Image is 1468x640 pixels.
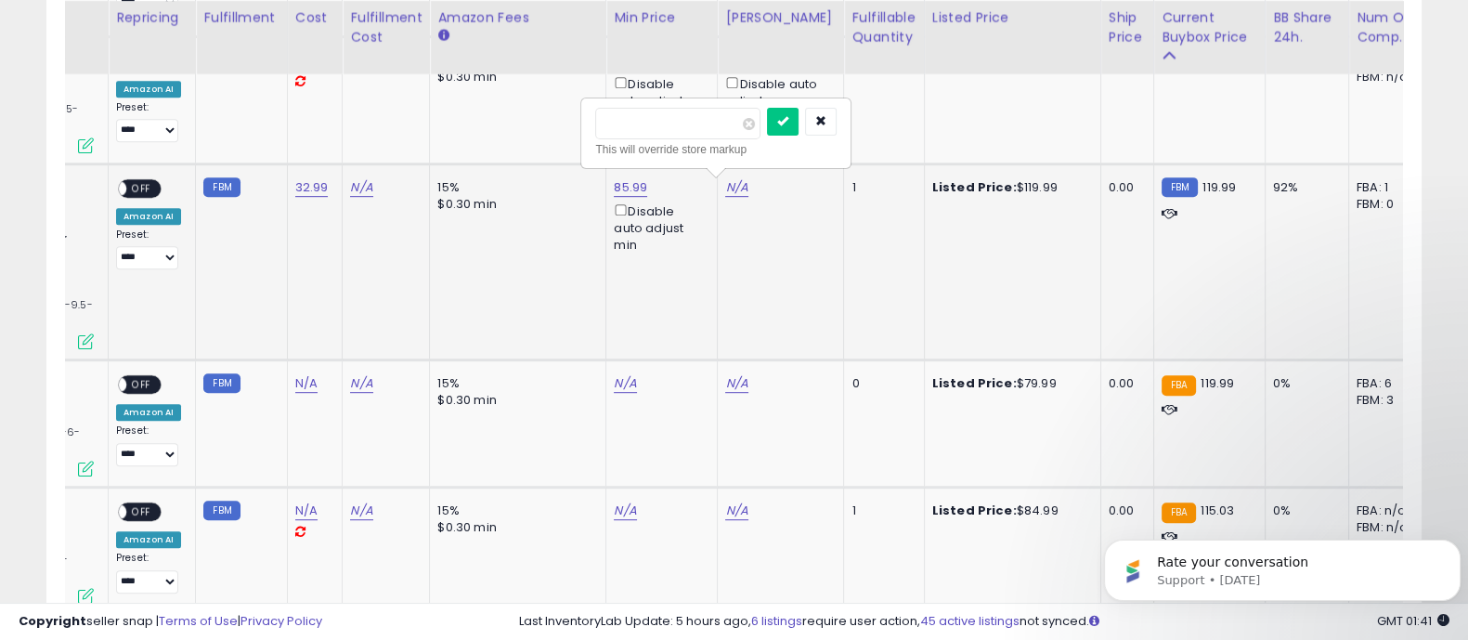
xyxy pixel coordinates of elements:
span: OFF [126,377,156,393]
div: Amazon AI [116,404,181,421]
iframe: Intercom notifications message [1097,501,1468,631]
div: Listed Price [932,8,1093,28]
div: $119.99 [932,179,1086,196]
div: 15% [437,375,591,392]
div: Cost [295,8,335,28]
span: 119.99 [1201,374,1234,392]
div: FBA: 1 [1357,179,1418,196]
div: Current Buybox Price [1162,8,1257,47]
div: Amazon AI [116,208,181,225]
small: Amazon Fees. [437,28,448,45]
a: N/A [350,374,372,393]
a: N/A [725,374,747,393]
span: OFF [126,504,156,520]
a: Terms of Use [159,612,238,630]
span: OFF [126,180,156,196]
div: 15% [437,179,591,196]
div: 0% [1273,375,1334,392]
small: FBM [203,373,240,393]
strong: Copyright [19,612,86,630]
div: 1 [851,503,909,519]
div: FBM: 3 [1357,392,1418,409]
div: $84.99 [932,503,1086,519]
div: Fulfillable Quantity [851,8,916,47]
div: Preset: [116,424,181,465]
div: Preset: [116,101,181,142]
div: $79.99 [932,375,1086,392]
a: N/A [350,178,372,197]
a: N/A [725,502,747,520]
div: seller snap | | [19,613,322,631]
a: N/A [614,374,636,393]
div: This will override store markup [595,140,837,159]
div: BB Share 24h. [1273,8,1341,47]
div: Min Price [614,8,709,28]
b: Listed Price: [932,502,1017,519]
div: 15% [437,503,591,519]
div: [PERSON_NAME] [725,8,836,28]
div: FBM: 0 [1357,196,1418,213]
a: N/A [295,502,318,520]
div: $0.30 min [437,519,591,536]
a: Privacy Policy [240,612,322,630]
div: Num of Comp. [1357,8,1424,47]
div: $0.30 min [437,392,591,409]
div: Fulfillment Cost [350,8,422,47]
div: 92% [1273,179,1334,196]
div: Disable auto adjust max [725,73,829,110]
div: Repricing [116,8,188,28]
a: 45 active listings [920,612,1020,630]
b: Listed Price: [932,178,1017,196]
div: 0.00 [1109,179,1139,196]
div: FBA: 6 [1357,375,1418,392]
a: N/A [350,502,372,520]
a: 32.99 [295,178,329,197]
b: Listed Price: [932,374,1017,392]
a: 85.99 [614,178,647,197]
small: FBM [1162,177,1198,197]
div: Amazon AI [116,81,181,98]
div: $0.30 min [437,69,591,85]
a: N/A [295,374,318,393]
div: FBM: n/a [1357,69,1418,85]
small: FBM [203,501,240,520]
div: Amazon Fees [437,8,598,28]
div: 0.00 [1109,375,1139,392]
a: N/A [725,178,747,197]
div: 1 [851,179,909,196]
small: FBM [203,177,240,197]
a: 6 listings [751,612,802,630]
div: Disable auto adjust min [614,201,703,254]
div: Ship Price [1109,8,1146,47]
div: 0 [851,375,909,392]
div: Fulfillment [203,8,279,28]
span: 119.99 [1202,178,1236,196]
div: $0.30 min [437,196,591,213]
div: Preset: [116,229,181,269]
a: N/A [614,502,636,520]
div: Preset: [116,552,181,593]
div: Last InventoryLab Update: 5 hours ago, require user action, not synced. [519,613,1449,631]
div: Amazon AI [116,531,181,548]
small: FBA [1162,375,1196,396]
